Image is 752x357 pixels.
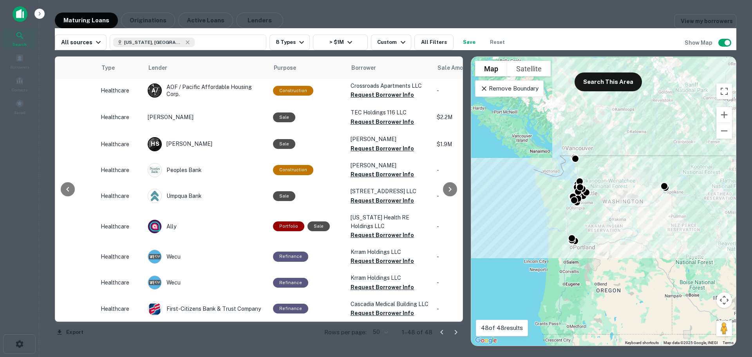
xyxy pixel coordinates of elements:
[685,38,714,47] h6: Show Map
[437,252,499,261] p: -
[148,275,265,290] div: Wecu
[101,86,140,95] p: Healthcare
[480,84,539,93] p: Remove Boundary
[13,41,27,47] span: Search
[351,283,414,292] button: Request Borrower Info
[148,219,265,234] div: Ally
[471,57,736,346] div: 0 0
[148,220,161,233] img: picture
[274,63,306,72] span: Purpose
[101,140,140,149] p: Healthcare
[473,335,499,346] img: Google
[324,328,367,337] p: Rows per page:
[148,63,167,72] span: Lender
[273,191,295,201] div: Sale
[273,86,313,96] div: This loan purpose was for construction
[148,250,265,264] div: Wecu
[101,166,140,174] p: Healthcare
[101,63,115,72] span: Type
[674,14,736,28] a: View my borrowers
[716,292,732,308] button: Map camera controls
[481,323,523,333] p: 48 of 48 results
[351,187,429,196] p: [STREET_ADDRESS] LLC
[148,189,265,203] div: Umpqua Bank
[148,250,161,263] img: picture
[236,13,283,28] button: Lenders
[148,163,161,177] img: picture
[437,166,499,174] p: -
[377,38,407,47] div: Custom
[473,335,499,346] a: Open this area in Google Maps (opens a new window)
[148,163,265,177] div: Peoples Bank
[101,252,140,261] p: Healthcare
[351,63,376,72] span: Borrower
[723,341,734,345] a: Terms (opens in new tab)
[152,87,158,95] p: A /
[402,328,432,337] p: 1–48 of 48
[351,144,414,153] button: Request Borrower Info
[55,13,118,28] button: Maturing Loans
[151,140,159,148] p: H S
[148,302,161,315] img: picture
[101,222,140,231] p: Healthcare
[269,34,310,50] button: 8 Types
[273,252,308,261] div: This loan purpose was for refinancing
[351,256,414,266] button: Request Borrower Info
[148,137,265,151] div: [PERSON_NAME]
[351,300,429,308] p: Cascadia Medical Building LLC
[437,113,499,121] p: $2.2M
[351,248,429,256] p: Krram Holdings LLC
[101,113,140,121] p: Healthcare
[351,196,414,205] button: Request Borrower Info
[273,278,308,288] div: This loan purpose was for refinancing
[351,274,429,282] p: Krram Holdings LLC
[351,308,414,318] button: Request Borrower Info
[437,63,483,72] span: Sale Amount
[351,82,429,90] p: Crossroads Apartments LLC
[124,39,183,46] span: [US_STATE], [GEOGRAPHIC_DATA]
[625,340,659,346] button: Keyboard shortcuts
[475,61,507,76] button: Show street map
[485,34,510,50] button: Reset
[13,6,27,22] img: capitalize-icon.png
[457,34,482,50] button: Save your search to get updates of matches that match your search criteria.
[14,109,25,116] span: Saved
[437,222,499,231] p: -
[351,230,414,240] button: Request Borrower Info
[437,86,499,95] p: -
[414,34,454,50] button: All Filters
[101,304,140,313] p: Healthcare
[178,13,233,28] button: Active Loans
[148,83,265,98] div: AOF / Pacific Affordable Housing Corp.
[61,38,103,47] div: All sources
[351,90,414,100] button: Request Borrower Info
[713,294,752,332] iframe: Chat Widget
[10,64,29,70] span: Borrowers
[148,276,161,289] img: picture
[101,278,140,287] p: Healthcare
[575,72,642,91] button: Search This Area
[351,117,414,127] button: Request Borrower Info
[437,278,499,287] p: -
[663,341,718,345] span: Map data ©2025 Google, INEGI
[313,34,368,50] button: > $1M
[507,61,551,76] button: Show satellite imagery
[273,221,304,231] div: This is a portfolio loan with 2 properties
[716,107,732,123] button: Zoom in
[121,13,175,28] button: Originations
[351,108,429,117] p: TEC Holdings 116 LLC
[437,304,499,313] p: -
[716,123,732,139] button: Zoom out
[351,135,429,143] p: [PERSON_NAME]
[55,326,85,338] button: Export
[148,302,265,316] div: First-citizens Bank & Trust Company
[370,326,389,338] div: 50
[148,113,265,121] p: [PERSON_NAME]
[351,161,429,170] p: [PERSON_NAME]
[12,87,27,93] span: Contacts
[273,112,295,122] div: Sale
[307,221,330,231] div: Sale
[273,165,313,175] div: This loan purpose was for construction
[716,83,732,99] button: Toggle fullscreen view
